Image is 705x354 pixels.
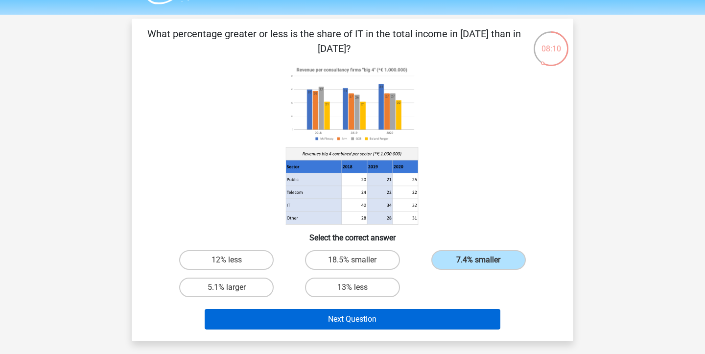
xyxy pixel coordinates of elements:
[147,225,558,242] h6: Select the correct answer
[533,30,569,55] div: 08:10
[179,250,274,270] label: 12% less
[147,26,521,56] p: What percentage greater or less is the share of IT in the total income in [DATE] than in [DATE]?
[431,250,526,270] label: 7.4% smaller
[305,250,399,270] label: 18.5% smaller
[305,278,399,297] label: 13% less
[179,278,274,297] label: 5.1% larger
[205,309,501,330] button: Next Question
